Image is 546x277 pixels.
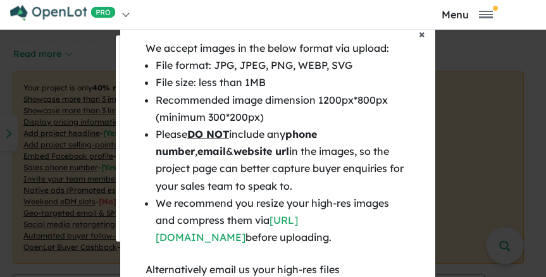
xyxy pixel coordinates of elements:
[10,5,116,21] img: Openlot PRO Logo White
[419,27,425,41] span: ×
[146,40,410,57] div: We accept images in the below format via upload:
[156,92,410,126] li: Recommended image dimension 1200px*800px (minimum 300*200px)
[156,195,410,247] li: We recommend you resize your high-res images and compress them via before uploading.
[156,74,410,91] li: File size: less than 1MB
[156,57,410,74] li: File format: JPG, JPEG, PNG, WEBP, SVG
[156,126,410,195] li: Please include any , & in the images, so the project page can better capture buyer enquiries for ...
[402,8,533,20] button: Toggle navigation
[187,128,229,140] u: DO NOT
[233,145,289,157] b: website url
[197,145,226,157] b: email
